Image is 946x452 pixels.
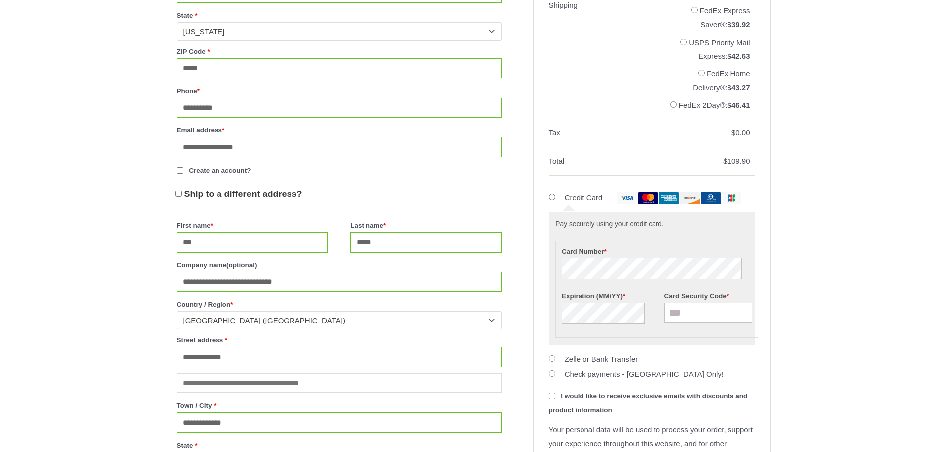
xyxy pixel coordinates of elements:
[562,245,752,258] label: Card Number
[693,69,750,92] label: FedEx Home Delivery®:
[728,20,731,29] span: $
[728,52,731,60] span: $
[183,316,486,325] span: United States (US)
[689,38,750,61] label: USPS Priority Mail Express:
[177,298,502,311] label: Country / Region
[617,192,637,204] img: visa
[177,45,502,58] label: ZIP Code
[189,167,251,174] span: Create an account?
[177,333,502,347] label: Street address
[177,311,502,329] span: Country / Region
[555,219,748,230] p: Pay securely using your credit card.
[177,9,502,22] label: State
[701,192,721,204] img: dinersclub
[728,83,750,92] bdi: 43.27
[549,392,748,414] span: I would like to receive exclusive emails with discounts and product information
[565,194,741,202] label: Credit Card
[728,52,750,60] bdi: 42.63
[680,192,700,204] img: discover
[723,157,727,165] span: $
[350,219,501,232] label: Last name
[183,27,486,37] span: South Dakota
[177,219,328,232] label: First name
[722,192,741,204] img: jcb
[731,129,750,137] bdi: 0.00
[177,439,502,452] label: State
[679,101,750,109] label: FedEx 2Day®:
[177,22,502,41] span: State
[177,124,502,137] label: Email address
[562,289,650,303] label: Expiration (MM/YY)
[728,101,750,109] bdi: 46.41
[177,84,502,98] label: Phone
[565,370,724,378] label: Check payments - [GEOGRAPHIC_DATA] Only!
[549,147,648,176] th: Total
[177,258,502,272] label: Company name
[728,20,750,29] bdi: 39.92
[659,192,679,204] img: amex
[175,191,182,197] input: Ship to a different address?
[226,261,257,269] span: (optional)
[184,189,302,199] span: Ship to a different address?
[728,83,731,92] span: $
[549,119,648,147] th: Tax
[664,289,752,303] label: Card Security Code
[177,167,183,174] input: Create an account?
[565,355,638,363] label: Zelle or Bank Transfer
[555,241,758,338] fieldset: Payment Info
[700,6,750,29] label: FedEx Express Saver®:
[728,101,731,109] span: $
[549,393,555,399] input: I would like to receive exclusive emails with discounts and product information
[723,157,750,165] bdi: 109.90
[731,129,735,137] span: $
[638,192,658,204] img: mastercard
[177,399,502,412] label: Town / City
